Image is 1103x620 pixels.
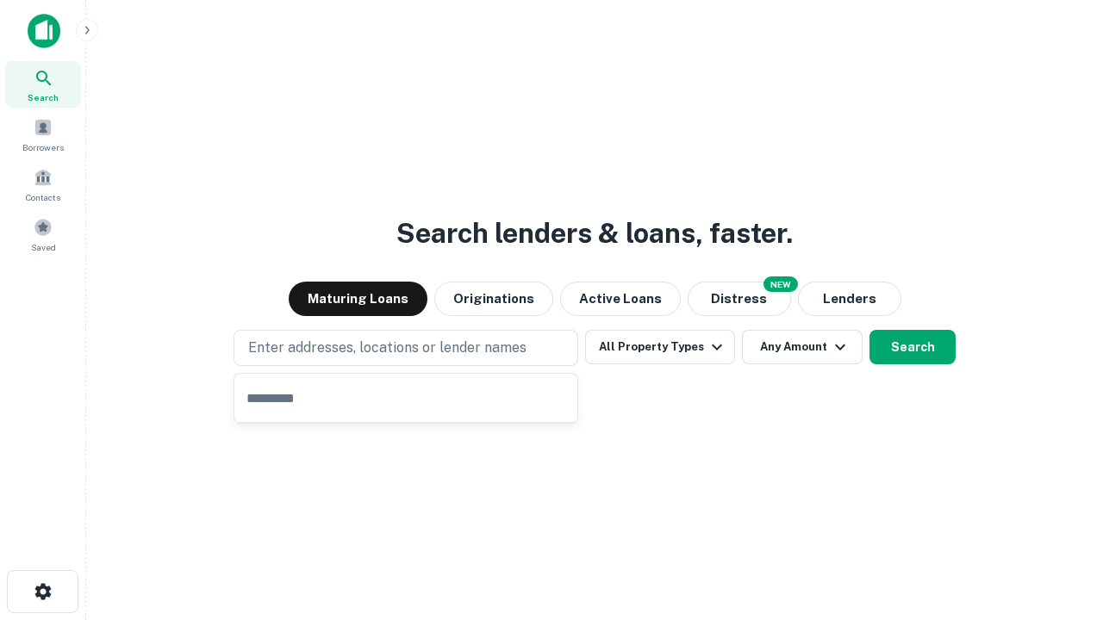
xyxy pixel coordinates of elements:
a: Contacts [5,161,81,208]
button: Search [869,330,956,364]
div: NEW [763,276,798,292]
a: Search [5,61,81,108]
h3: Search lenders & loans, faster. [396,213,793,254]
p: Enter addresses, locations or lender names [248,338,527,358]
iframe: Chat Widget [1017,482,1103,565]
a: Saved [5,211,81,257]
button: Originations [434,282,553,316]
span: Contacts [26,190,60,204]
button: Enter addresses, locations or lender names [234,330,578,366]
button: Search distressed loans with lien and other non-mortgage details. [688,282,791,316]
a: Borrowers [5,111,81,158]
span: Borrowers [22,140,64,154]
span: Search [28,90,59,104]
button: Any Amount [742,330,863,364]
button: Lenders [798,282,901,316]
button: Active Loans [560,282,681,316]
button: All Property Types [585,330,735,364]
button: Maturing Loans [289,282,427,316]
span: Saved [31,240,56,254]
img: capitalize-icon.png [28,14,60,48]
